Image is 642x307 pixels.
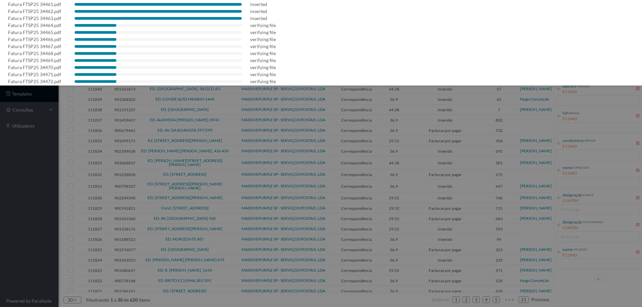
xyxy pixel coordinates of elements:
[8,15,61,22] div: Fatura FTSP25 34463.pdf
[250,29,276,36] div: verifying file
[8,78,61,85] div: Fatura FTSP25 34472.pdf
[8,57,61,64] div: Fatura FTSP25 34469.pdf
[250,50,276,57] div: verifying file
[250,8,267,15] div: inserted
[250,15,267,22] div: inserted
[250,57,276,64] div: verifying file
[8,8,61,15] div: Fatura FTSP25 34462.pdf
[250,22,276,29] div: verifying file
[250,36,276,43] div: verifying file
[250,64,276,71] div: verifying file
[8,36,61,43] div: Fatura FTSP25 34466.pdf
[8,71,61,78] div: Fatura FTSP25 34471.pdf
[8,22,61,29] div: Fatura FTSP25 34464.pdf
[250,1,267,8] div: inserted
[250,85,276,92] div: verifying file
[8,43,61,50] div: Fatura FTSP25 34467.pdf
[8,1,61,8] div: Fatura FTSP25 34461.pdf
[250,43,276,50] div: verifying file
[250,71,276,78] div: verifying file
[8,85,61,92] div: Fatura FTSP25 34473.pdf
[8,50,61,57] div: Fatura FTSP25 34468.pdf
[250,78,276,85] div: verifying file
[8,29,61,36] div: Fatura FTSP25 34465.pdf
[8,64,61,71] div: Fatura FTSP25 34470.pdf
